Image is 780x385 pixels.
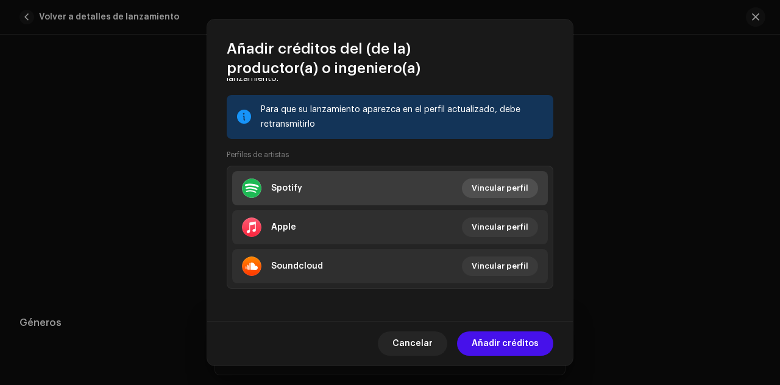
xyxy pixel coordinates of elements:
div: Para que su lanzamiento aparezca en el perfil actualizado, debe retransmitirlo [261,102,544,132]
div: Spotify [271,183,302,193]
div: Soundcloud [271,261,323,271]
button: Vincular perfil [462,178,538,198]
span: Vincular perfil [472,176,528,200]
button: Vincular perfil [462,217,538,237]
span: Vincular perfil [472,254,528,278]
div: Apple [271,222,296,232]
button: Vincular perfil [462,256,538,276]
button: Cancelar [378,331,447,356]
span: Añadir créditos [472,331,539,356]
span: Cancelar [392,331,433,356]
span: Vincular perfil [472,215,528,239]
small: Perfiles de artistas [227,149,289,161]
span: Añadir créditos del (de la) productor(a) o ingeniero(a) [227,39,553,78]
button: Añadir créditos [457,331,553,356]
